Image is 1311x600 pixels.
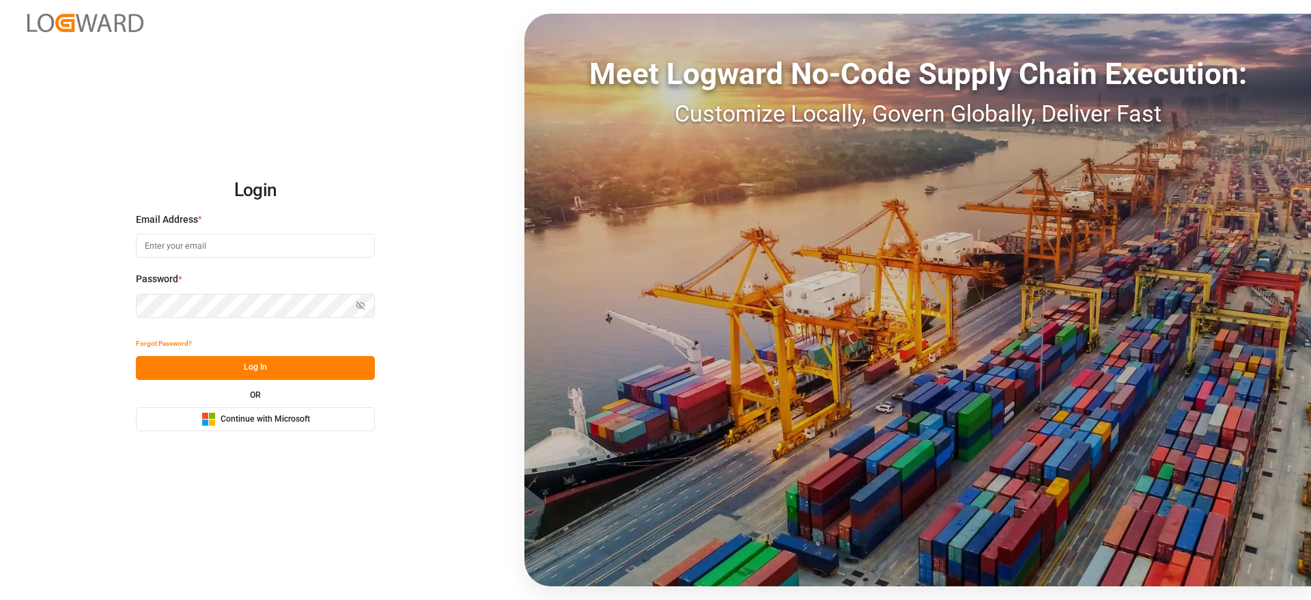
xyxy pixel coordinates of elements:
[136,213,198,227] span: Email Address
[524,51,1311,96] div: Meet Logward No-Code Supply Chain Execution:
[136,169,375,213] h2: Login
[136,356,375,380] button: Log In
[136,407,375,431] button: Continue with Microsoft
[27,14,143,32] img: Logward_new_orange.png
[136,234,375,258] input: Enter your email
[524,96,1311,131] div: Customize Locally, Govern Globally, Deliver Fast
[136,332,192,356] button: Forgot Password?
[136,272,178,286] span: Password
[221,413,310,426] span: Continue with Microsoft
[250,391,261,399] small: OR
